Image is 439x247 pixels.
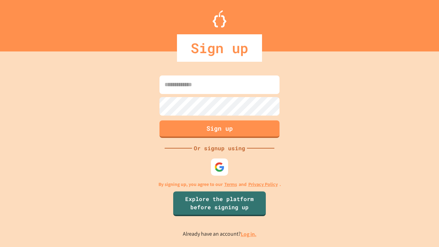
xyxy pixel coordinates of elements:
[177,34,262,62] div: Sign up
[183,230,257,238] p: Already have an account?
[159,120,280,138] button: Sign up
[213,10,226,27] img: Logo.svg
[224,181,237,188] a: Terms
[241,231,257,238] a: Log in.
[173,191,266,216] a: Explore the platform before signing up
[158,181,281,188] p: By signing up, you agree to our and .
[382,190,432,219] iframe: chat widget
[248,181,278,188] a: Privacy Policy
[214,162,225,172] img: google-icon.svg
[192,144,247,152] div: Or signup using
